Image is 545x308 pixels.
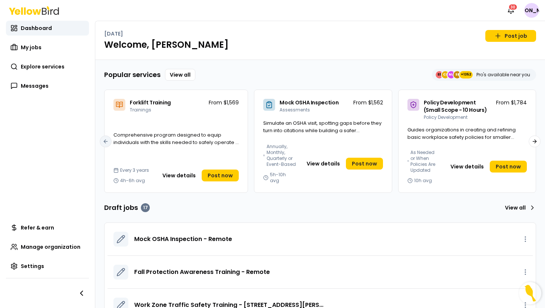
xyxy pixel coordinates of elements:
[280,99,338,106] span: Mock OSHA Inspection
[113,131,239,153] span: Comprehensive program designed to equip individuals with the skills needed to safely operate a fo...
[407,126,516,148] span: Guides organizations in creating and refining basic workplace safety policies for smaller operati...
[346,158,383,170] a: Post now
[503,3,518,18] button: 30
[6,40,89,55] a: My jobs
[6,240,89,254] a: Manage organization
[6,220,89,235] a: Refer & earn
[524,3,539,18] span: [PERSON_NAME]
[202,170,239,181] a: Post now
[21,63,65,70] span: Explore services
[352,160,377,167] span: Post now
[130,107,151,113] span: Trainings
[21,82,49,90] span: Messages
[21,24,52,32] span: Dashboard
[104,202,150,213] h3: Draft jobs
[453,71,461,78] span: SE
[496,163,521,170] span: Post now
[21,243,80,251] span: Manage organization
[134,235,232,244] a: Mock OSHA Inspection - Remote
[508,4,518,10] div: 30
[461,71,471,78] span: +1352
[424,114,468,120] span: Policy Development
[6,21,89,36] a: Dashboard
[141,203,150,212] div: 17
[130,99,171,106] span: Forklift Training
[21,44,42,51] span: My jobs
[476,72,530,78] p: Pro's available near you
[519,282,541,304] button: Open Resource Center
[424,99,487,114] span: Policy Development (Small Scope - 10 Hours)
[280,107,310,113] span: Assessments
[21,224,54,231] span: Refer & earn
[158,170,200,181] button: View details
[134,268,270,277] a: Fall Protection Awareness Training - Remote
[442,71,449,78] span: CE
[353,99,383,106] p: From $1,562
[104,70,161,80] h3: Popular services
[209,99,239,106] p: From $1,569
[104,39,536,51] h1: Welcome, [PERSON_NAME]
[6,59,89,74] a: Explore services
[502,202,536,214] a: View all
[267,144,296,167] span: Annually, Monthly, Quarterly or Event-Based
[6,259,89,274] a: Settings
[208,172,233,179] span: Post now
[263,120,381,141] span: Simulate an OSHA visit, spotting gaps before they turn into citations while building a safer work...
[485,30,536,42] a: Post job
[104,30,123,37] p: [DATE]
[414,178,432,184] span: 10h avg
[270,172,296,184] span: 5h-10h avg
[120,178,145,184] span: 4h-6h avg
[496,99,527,106] p: From $1,784
[120,167,149,173] span: Every 3 years
[410,150,440,173] span: As Needed or When Policies Are Updated
[302,158,344,170] button: View details
[447,71,455,78] span: MJ
[446,161,488,173] button: View details
[6,78,89,93] a: Messages
[490,161,527,173] a: Post now
[436,71,443,78] span: EE
[21,262,44,270] span: Settings
[165,69,195,81] a: View all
